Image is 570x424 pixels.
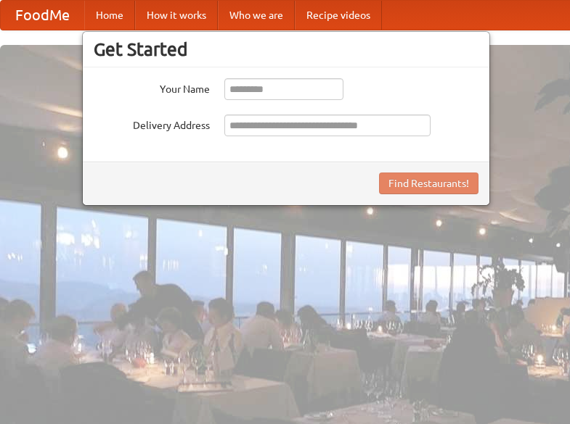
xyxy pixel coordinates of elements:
[94,38,479,60] h3: Get Started
[94,78,210,96] label: Your Name
[218,1,295,30] a: Who we are
[84,1,135,30] a: Home
[1,1,84,30] a: FoodMe
[295,1,382,30] a: Recipe videos
[94,115,210,133] label: Delivery Address
[135,1,218,30] a: How it works
[379,172,479,194] button: Find Restaurants!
